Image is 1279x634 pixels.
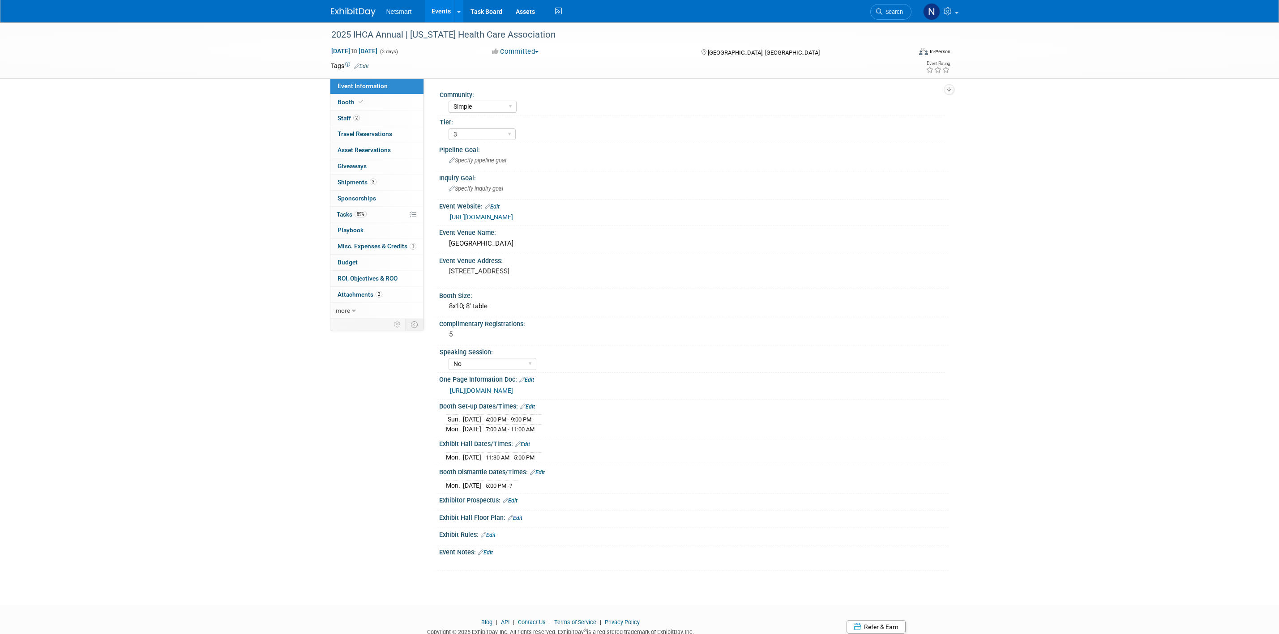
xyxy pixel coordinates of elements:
[449,267,642,275] pre: [STREET_ADDRESS]
[330,78,423,94] a: Event Information
[494,619,500,625] span: |
[481,619,492,625] a: Blog
[486,482,512,489] span: 5:00 PM -
[439,373,949,384] div: One Page Information Doc:
[463,415,481,425] td: [DATE]
[439,545,949,557] div: Event Notes:
[446,237,942,251] div: [GEOGRAPHIC_DATA]
[485,204,500,210] a: Edit
[554,619,596,625] a: Terms of Service
[859,47,951,60] div: Event Format
[486,416,531,423] span: 4:00 PM - 9:00 PM
[449,185,503,192] span: Specify inquiry goal
[478,549,493,556] a: Edit
[330,287,423,302] a: Attachments2
[336,307,350,314] span: more
[446,424,463,434] td: Mon.
[486,454,535,461] span: 11:30 AM - 5:00 PM
[440,345,945,357] div: Speaking Session:
[338,82,388,89] span: Event Information
[350,47,359,55] span: to
[338,275,398,282] span: ROI, Objectives & ROO
[547,619,553,625] span: |
[376,291,382,298] span: 2
[446,481,463,490] td: Mon.
[501,619,509,625] a: API
[405,319,423,330] td: Toggle Event Tabs
[515,441,530,447] a: Edit
[439,317,949,328] div: Complimentary Registrations:
[598,619,603,625] span: |
[330,174,423,190] a: Shipments3
[330,238,423,254] a: Misc. Expenses & Credits1
[449,157,506,164] span: Specify pipeline goal
[410,243,416,250] span: 1
[338,259,358,266] span: Budget
[440,115,945,127] div: Tier:
[331,61,369,70] td: Tags
[926,61,950,66] div: Event Rating
[338,179,376,186] span: Shipments
[518,619,546,625] a: Contact Us
[446,452,463,462] td: Mon.
[584,628,587,633] sup: ®
[331,47,378,55] span: [DATE] [DATE]
[446,299,942,313] div: 8x10; 8' table
[359,99,363,104] i: Booth reservation complete
[370,179,376,185] span: 3
[520,404,535,410] a: Edit
[338,115,360,122] span: Staff
[338,98,365,106] span: Booth
[338,146,391,153] span: Asset Reservations
[446,328,942,341] div: 5
[379,49,398,55] span: (3 days)
[489,47,542,56] button: Committed
[390,319,406,330] td: Personalize Event Tab Strip
[530,469,545,476] a: Edit
[486,426,535,433] span: 7:00 AM - 11:00 AM
[847,620,906,634] a: Refer & Earn
[330,207,423,222] a: Tasks89%
[439,200,949,211] div: Event Website:
[870,4,911,20] a: Search
[463,452,481,462] td: [DATE]
[355,211,367,217] span: 89%
[330,126,423,142] a: Travel Reservations
[463,481,481,490] td: [DATE]
[439,511,949,523] div: Exhibit Hall Floor Plan:
[330,303,423,319] a: more
[338,195,376,202] span: Sponsorships
[439,226,949,237] div: Event Venue Name:
[923,3,940,20] img: Nina Finn
[446,415,463,425] td: Sun.
[450,213,513,221] a: [URL][DOMAIN_NAME]
[338,130,392,137] span: Travel Reservations
[330,111,423,126] a: Staff2
[328,27,898,43] div: 2025 IHCA Annual | [US_STATE] Health Care Association
[919,48,928,55] img: Format-Inperson.png
[605,619,640,625] a: Privacy Policy
[929,48,950,55] div: In-Person
[330,255,423,270] a: Budget
[354,63,369,69] a: Edit
[439,437,949,449] div: Exhibit Hall Dates/Times:
[440,88,945,99] div: Community:
[330,191,423,206] a: Sponsorships
[330,158,423,174] a: Giveaways
[439,528,949,540] div: Exhibit Rules:
[882,9,903,15] span: Search
[481,532,496,538] a: Edit
[330,271,423,286] a: ROI, Objectives & ROO
[330,94,423,110] a: Booth
[439,143,949,154] div: Pipeline Goal:
[503,498,518,504] a: Edit
[353,115,360,121] span: 2
[463,424,481,434] td: [DATE]
[511,619,517,625] span: |
[519,377,534,383] a: Edit
[338,243,416,250] span: Misc. Expenses & Credits
[337,211,367,218] span: Tasks
[708,49,820,56] span: [GEOGRAPHIC_DATA], [GEOGRAPHIC_DATA]
[338,162,367,170] span: Giveaways
[439,289,949,300] div: Booth Size:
